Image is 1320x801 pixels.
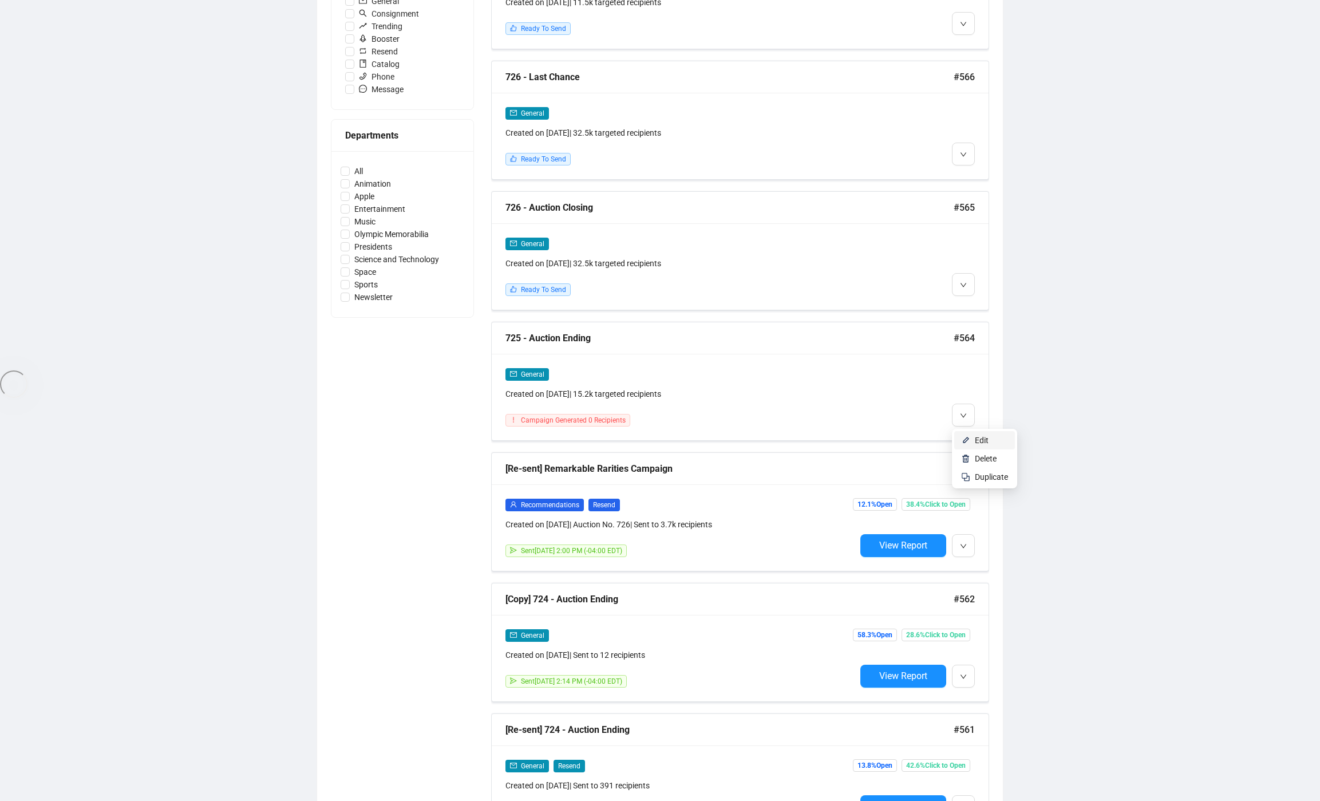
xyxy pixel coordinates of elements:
[521,762,544,770] span: General
[961,454,970,463] img: svg+xml;base64,PHN2ZyB4bWxucz0iaHR0cDovL3d3dy53My5vcmcvMjAwMC9zdmciIHhtbG5zOnhsaW5rPSJodHRwOi8vd3...
[350,177,396,190] span: Animation
[350,190,379,203] span: Apple
[359,9,367,17] span: search
[350,165,367,177] span: All
[491,191,989,310] a: 726 - Auction Closing#565mailGeneralCreated on [DATE]| 32.5k targeted recipientslikeReady To Send
[359,22,367,30] span: rise
[354,58,404,70] span: Catalog
[902,629,970,641] span: 28.6% Click to Open
[853,498,897,511] span: 12.1% Open
[588,499,620,511] span: Resend
[960,21,967,27] span: down
[505,388,856,400] div: Created on [DATE] | 15.2k targeted recipients
[902,498,970,511] span: 38.4% Click to Open
[491,452,989,571] a: [Re-sent] Remarkable Rarities Campaign#563userRecommendationsResendCreated on [DATE]| Auction No....
[510,762,517,769] span: mail
[505,779,856,792] div: Created on [DATE] | Sent to 391 recipients
[505,461,954,476] div: [Re-sent] Remarkable Rarities Campaign
[521,632,544,640] span: General
[350,266,381,278] span: Space
[902,759,970,772] span: 42.6% Click to Open
[505,257,856,270] div: Created on [DATE] | 32.5k targeted recipients
[350,291,397,303] span: Newsletter
[510,370,517,377] span: mail
[960,543,967,550] span: down
[510,240,517,247] span: mail
[521,416,626,424] span: Campaign Generated 0 Recipients
[954,592,975,606] span: #562
[354,20,407,33] span: Trending
[554,760,585,772] span: Resend
[879,540,927,551] span: View Report
[521,547,622,555] span: Sent [DATE] 2:00 PM (-04:00 EDT)
[505,331,954,345] div: 725 - Auction Ending
[354,45,402,58] span: Resend
[491,322,989,441] a: 725 - Auction Ending#564mailGeneralCreated on [DATE]| 15.2k targeted recipientsexclamationCampaig...
[510,547,517,554] span: send
[505,127,856,139] div: Created on [DATE] | 32.5k targeted recipients
[345,128,460,143] div: Departments
[359,34,367,42] span: rocket
[960,151,967,158] span: down
[510,501,517,508] span: user
[505,649,856,661] div: Created on [DATE] | Sent to 12 recipients
[354,70,399,83] span: Phone
[961,472,970,482] img: svg+xml;base64,PHN2ZyB4bWxucz0iaHR0cDovL3d3dy53My5vcmcvMjAwMC9zdmciIHdpZHRoPSIyNCIgaGVpZ2h0PSIyNC...
[510,677,517,684] span: send
[954,70,975,84] span: #566
[359,47,367,55] span: retweet
[960,412,967,419] span: down
[879,670,927,681] span: View Report
[350,228,433,240] span: Olympic Memorabilia
[505,723,954,737] div: [Re-sent] 724 - Auction Ending
[350,203,410,215] span: Entertainment
[954,200,975,215] span: #565
[491,61,989,180] a: 726 - Last Chance#566mailGeneralCreated on [DATE]| 32.5k targeted recipientslikeReady To Send
[505,592,954,606] div: [Copy] 724 - Auction Ending
[960,282,967,289] span: down
[860,534,946,557] button: View Report
[521,370,544,378] span: General
[359,72,367,80] span: phone
[521,109,544,117] span: General
[853,759,897,772] span: 13.8% Open
[510,25,517,31] span: like
[350,215,380,228] span: Music
[860,665,946,688] button: View Report
[505,518,856,531] div: Created on [DATE] | Auction No. 726 | Sent to 3.7k recipients
[960,673,967,680] span: down
[521,501,579,509] span: Recommendations
[491,583,989,702] a: [Copy] 724 - Auction Ending#562mailGeneralCreated on [DATE]| Sent to 12 recipientssendSent[DATE] ...
[510,286,517,293] span: like
[510,155,517,162] span: like
[510,109,517,116] span: mail
[359,85,367,93] span: message
[521,677,622,685] span: Sent [DATE] 2:14 PM (-04:00 EDT)
[853,629,897,641] span: 58.3% Open
[510,632,517,638] span: mail
[975,472,1008,482] span: Duplicate
[521,155,566,163] span: Ready To Send
[505,200,954,215] div: 726 - Auction Closing
[521,25,566,33] span: Ready To Send
[521,240,544,248] span: General
[359,60,367,68] span: book
[354,83,408,96] span: Message
[521,286,566,294] span: Ready To Send
[350,253,444,266] span: Science and Technology
[505,70,954,84] div: 726 - Last Chance
[354,33,404,45] span: Booster
[961,436,970,445] img: svg+xml;base64,PHN2ZyB4bWxucz0iaHR0cDovL3d3dy53My5vcmcvMjAwMC9zdmciIHhtbG5zOnhsaW5rPSJodHRwOi8vd3...
[954,723,975,737] span: #561
[354,7,424,20] span: Consignment
[975,436,989,445] span: Edit
[510,416,517,423] span: exclamation
[975,454,997,463] span: Delete
[350,240,397,253] span: Presidents
[350,278,382,291] span: Sports
[954,331,975,345] span: #564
